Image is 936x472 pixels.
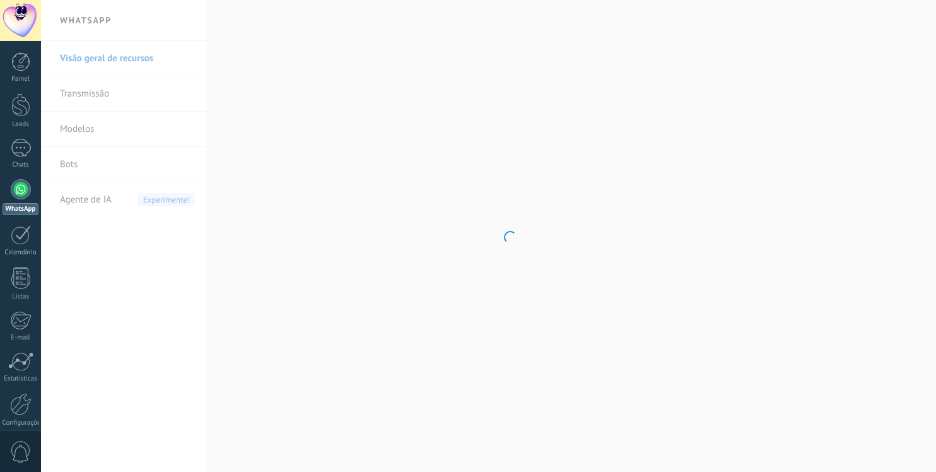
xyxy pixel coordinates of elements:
div: WhatsApp [3,203,38,215]
div: Calendário [3,249,39,257]
div: Configurações [3,419,39,427]
div: Chats [3,161,39,169]
div: E-mail [3,334,39,342]
div: Leads [3,121,39,129]
div: Estatísticas [3,375,39,383]
div: Painel [3,75,39,83]
div: Listas [3,293,39,301]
